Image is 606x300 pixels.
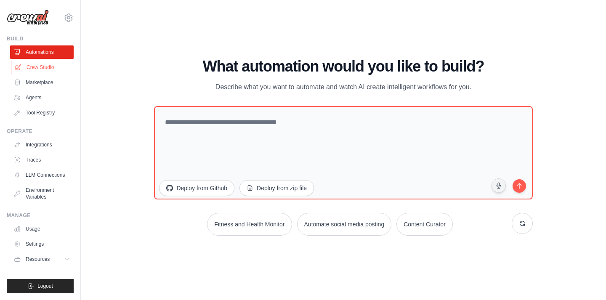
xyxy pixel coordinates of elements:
p: Describe what you want to automate and watch AI create intelligent workflows for you. [202,82,485,93]
button: Logout [7,279,74,293]
button: Fitness and Health Monitor [207,213,292,236]
a: Marketplace [10,76,74,89]
a: Crew Studio [11,61,74,74]
h1: What automation would you like to build? [154,58,532,75]
img: Logo [7,10,49,26]
a: Environment Variables [10,183,74,204]
a: LLM Connections [10,168,74,182]
button: Resources [10,252,74,266]
div: Build [7,35,74,42]
span: Logout [37,283,53,289]
div: Operate [7,128,74,135]
a: Settings [10,237,74,251]
button: Automate social media posting [297,213,392,236]
span: Resources [26,256,50,263]
button: Deploy from Github [159,180,234,196]
a: Tool Registry [10,106,74,119]
a: Integrations [10,138,74,151]
a: Automations [10,45,74,59]
button: Deploy from zip file [239,180,314,196]
a: Usage [10,222,74,236]
a: Traces [10,153,74,167]
iframe: Chat Widget [564,260,606,300]
button: Content Curator [396,213,453,236]
div: Manage [7,212,74,219]
a: Agents [10,91,74,104]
